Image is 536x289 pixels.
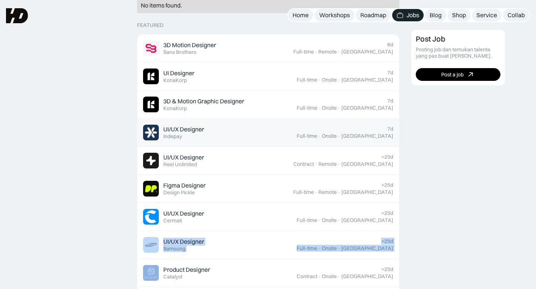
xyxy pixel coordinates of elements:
[143,209,159,225] img: Job Image
[360,11,386,19] div: Roadmap
[143,125,159,140] img: Job Image
[137,119,399,147] a: Job ImageUI/UX DesignerIndepay7dFull-time·Onsite·[GEOGRAPHIC_DATA]
[143,153,159,168] img: Job Image
[163,266,210,274] div: Product Designer
[341,105,393,111] div: [GEOGRAPHIC_DATA]
[297,273,317,280] div: Contract
[297,133,317,139] div: Full-time
[297,245,317,252] div: Full-time
[381,238,393,244] div: >25d
[387,98,393,104] div: 7d
[163,189,195,196] div: Design Pickle
[322,105,337,111] div: Onsite
[441,71,464,77] div: Post a job
[315,189,318,195] div: ·
[337,189,340,195] div: ·
[476,11,497,19] div: Service
[137,34,399,63] a: Job Image3D Motion DesignerSans Brothers6dFull-time·Remote·[GEOGRAPHIC_DATA]
[381,154,393,160] div: >25d
[318,133,321,139] div: ·
[293,161,314,167] div: Contract
[143,237,159,253] img: Job Image
[315,9,354,21] a: Workshops
[137,147,399,175] a: Job ImageUI/UX DesignerReel Unlimited>25dContract·Remote·[GEOGRAPHIC_DATA]
[425,9,446,21] a: Blog
[341,77,393,83] div: [GEOGRAPHIC_DATA]
[452,11,466,19] div: Shop
[387,126,393,132] div: 7d
[381,210,393,216] div: >25d
[337,49,340,55] div: ·
[163,125,204,133] div: UI/UX Designer
[322,133,337,139] div: Onsite
[356,9,391,21] a: Roadmap
[322,217,337,223] div: Onsite
[322,245,337,252] div: Onsite
[337,105,340,111] div: ·
[341,189,393,195] div: [GEOGRAPHIC_DATA]
[318,189,337,195] div: Remote
[163,246,185,252] div: Samsung
[163,105,187,112] div: KonaKorp
[143,40,159,56] img: Job Image
[322,77,337,83] div: Onsite
[288,9,313,21] a: Home
[293,11,309,19] div: Home
[163,217,182,224] div: Cermati
[406,11,419,19] div: Jobs
[137,203,399,231] a: Job ImageUI/UX DesignerCermati>25dFull-time·Onsite·[GEOGRAPHIC_DATA]
[137,231,399,259] a: Job ImageUI/UX DesignerSamsung>25dFull-time·Onsite·[GEOGRAPHIC_DATA]
[163,210,204,217] div: UI/UX Designer
[337,273,340,280] div: ·
[337,133,340,139] div: ·
[315,49,318,55] div: ·
[163,41,216,49] div: 3D Motion Designer
[341,49,393,55] div: [GEOGRAPHIC_DATA]
[387,70,393,76] div: 7d
[341,133,393,139] div: [GEOGRAPHIC_DATA]
[319,11,350,19] div: Workshops
[503,9,529,21] a: Collab
[416,34,445,43] div: Post Job
[337,77,340,83] div: ·
[137,259,399,287] a: Job ImageProduct DesignerCatalyst>25dContract·Onsite·[GEOGRAPHIC_DATA]
[337,161,340,167] div: ·
[318,105,321,111] div: ·
[448,9,470,21] a: Shop
[318,77,321,83] div: ·
[341,273,393,280] div: [GEOGRAPHIC_DATA]
[163,182,206,189] div: Figma Designer
[293,49,314,55] div: Full-time
[141,1,396,9] div: No items found.
[163,49,196,55] div: Sans Brothers
[137,175,399,203] a: Job ImageFigma DesignerDesign Pickle>25dFull-time·Remote·[GEOGRAPHIC_DATA]
[163,161,197,168] div: Reel Unlimited
[318,217,321,223] div: ·
[163,238,204,246] div: UI/UX Designer
[137,22,164,28] div: Featured
[381,182,393,188] div: >25d
[381,266,393,273] div: >25d
[143,181,159,197] img: Job Image
[163,97,244,105] div: 3D & Motion Graphic Designer
[472,9,502,21] a: Service
[341,217,393,223] div: [GEOGRAPHIC_DATA]
[163,274,182,280] div: Catalyst
[341,161,393,167] div: [GEOGRAPHIC_DATA]
[163,69,194,77] div: UI Designer
[293,189,314,195] div: Full-time
[318,245,321,252] div: ·
[337,217,340,223] div: ·
[297,77,317,83] div: Full-time
[297,105,317,111] div: Full-time
[416,68,500,81] a: Post a job
[322,273,337,280] div: Onsite
[163,153,204,161] div: UI/UX Designer
[163,77,187,83] div: KonaKorp
[163,133,182,140] div: Indepay
[341,245,393,252] div: [GEOGRAPHIC_DATA]
[318,161,337,167] div: Remote
[297,217,317,223] div: Full-time
[315,161,318,167] div: ·
[143,265,159,281] img: Job Image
